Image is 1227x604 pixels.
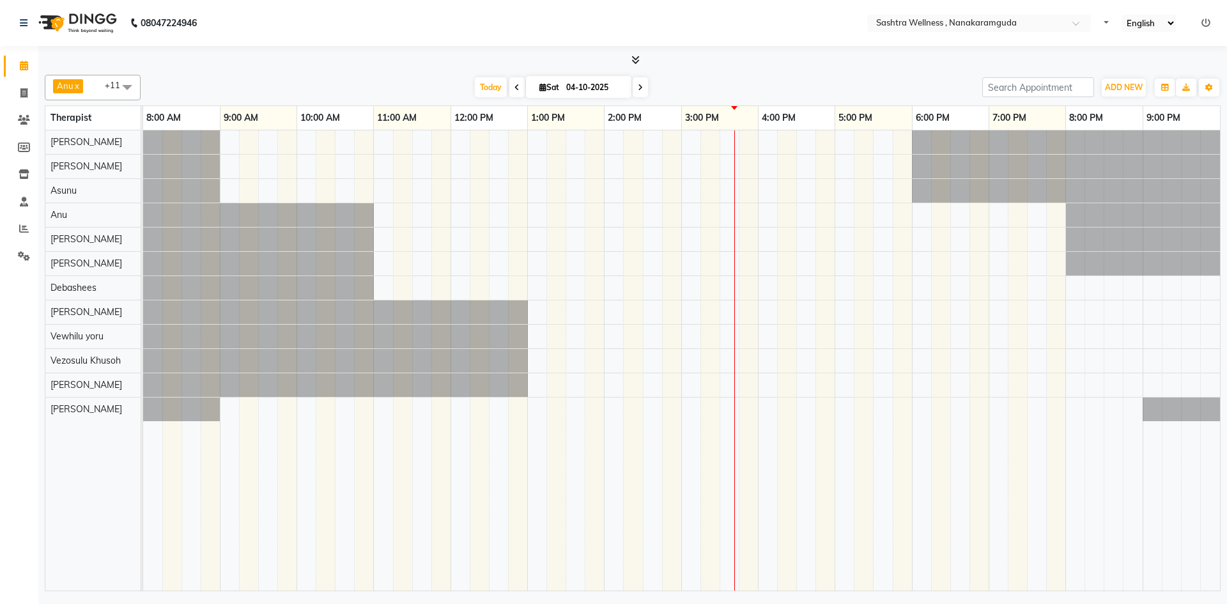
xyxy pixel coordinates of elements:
input: 2025-10-04 [562,78,626,97]
span: Anu [50,209,67,221]
span: Vewhilu yoru [50,330,104,342]
span: [PERSON_NAME] [50,160,122,172]
a: 9:00 AM [220,109,261,127]
a: 8:00 PM [1066,109,1106,127]
span: Anu [57,81,73,91]
a: 7:00 PM [989,109,1030,127]
span: [PERSON_NAME] [50,258,122,269]
input: Search Appointment [982,77,1094,97]
span: [PERSON_NAME] [50,379,122,391]
a: 5:00 PM [835,109,876,127]
span: [PERSON_NAME] [50,233,122,245]
span: +11 [105,80,130,90]
span: Vezosulu Khusoh [50,355,121,366]
a: 3:00 PM [682,109,722,127]
a: 2:00 PM [605,109,645,127]
a: 10:00 AM [297,109,343,127]
a: 6:00 PM [913,109,953,127]
a: 8:00 AM [143,109,184,127]
a: 12:00 PM [451,109,497,127]
a: 11:00 AM [374,109,420,127]
span: [PERSON_NAME] [50,306,122,318]
span: Debashees [50,282,96,293]
span: ADD NEW [1105,82,1143,92]
img: logo [33,5,120,41]
span: Therapist [50,112,91,123]
button: ADD NEW [1102,79,1146,97]
b: 08047224946 [141,5,197,41]
a: 4:00 PM [759,109,799,127]
a: 1:00 PM [528,109,568,127]
a: x [73,81,79,91]
a: 9:00 PM [1143,109,1184,127]
span: Today [475,77,507,97]
span: Sat [536,82,562,92]
span: [PERSON_NAME] [50,136,122,148]
span: Asunu [50,185,77,196]
span: [PERSON_NAME] [50,403,122,415]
